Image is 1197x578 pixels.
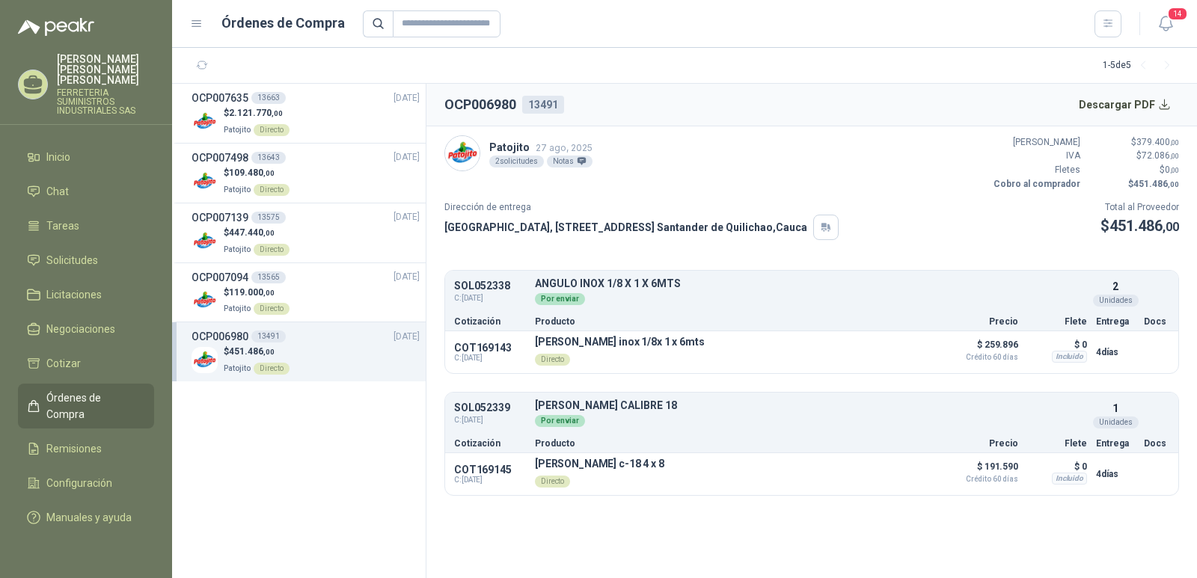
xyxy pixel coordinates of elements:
[1100,200,1179,215] p: Total al Proveedor
[1027,439,1087,448] p: Flete
[1071,90,1180,120] button: Descargar PDF
[489,139,593,156] p: Patojito
[18,18,94,36] img: Logo peakr
[272,109,283,117] span: ,00
[1112,278,1118,295] p: 2
[535,317,934,326] p: Producto
[454,280,526,292] p: SOL052338
[192,168,218,194] img: Company Logo
[192,228,218,254] img: Company Logo
[444,94,516,115] h2: OCP006980
[454,292,526,304] span: C: [DATE]
[224,126,251,134] span: Patojito
[454,354,526,363] span: C: [DATE]
[46,475,112,491] span: Configuración
[1103,54,1179,78] div: 1 - 5 de 5
[18,384,154,428] a: Órdenes de Compra
[1136,137,1179,147] span: 379.400
[46,149,70,165] span: Inicio
[394,210,420,224] span: [DATE]
[547,156,593,167] div: Notas
[224,106,290,120] p: $
[192,328,420,375] a: OCP00698013491[DATE] Company Logo$451.486,00PatojitoDirecto
[229,108,283,118] span: 2.121.770
[18,280,154,309] a: Licitaciones
[943,317,1018,326] p: Precio
[489,156,544,167] div: 2 solicitudes
[192,90,248,106] h3: OCP007635
[454,342,526,354] p: COT169143
[1165,165,1179,175] span: 0
[46,218,79,234] span: Tareas
[943,458,1018,483] p: $ 191.590
[535,293,585,305] div: Por enviar
[1027,336,1087,354] p: $ 0
[1144,317,1169,326] p: Docs
[991,149,1080,163] p: IVA
[943,439,1018,448] p: Precio
[254,124,290,136] div: Directo
[1089,149,1179,163] p: $
[535,458,664,470] p: [PERSON_NAME] c-18 4 x 8
[1133,179,1179,189] span: 451.486
[535,278,1087,289] p: ANGULO INOX 1/8 X 1 X 6MTS
[1144,439,1169,448] p: Docs
[192,90,420,137] a: OCP00763513663[DATE] Company Logo$2.121.770,00PatojitoDirecto
[1096,439,1135,448] p: Entrega
[991,163,1080,177] p: Fletes
[522,96,564,114] div: 13491
[46,183,69,200] span: Chat
[254,184,290,196] div: Directo
[251,92,286,104] div: 13663
[46,355,81,372] span: Cotizar
[1096,317,1135,326] p: Entrega
[535,354,570,366] div: Directo
[1109,217,1179,235] span: 451.486
[18,143,154,171] a: Inicio
[454,414,526,426] span: C: [DATE]
[1052,473,1087,485] div: Incluido
[1093,295,1139,307] div: Unidades
[192,328,248,345] h3: OCP006980
[57,88,154,115] p: FERRETERIA SUMINISTROS INDUSTRIALES SAS
[394,91,420,105] span: [DATE]
[454,317,526,326] p: Cotización
[1152,10,1179,37] button: 14
[251,212,286,224] div: 13575
[1100,215,1179,238] p: $
[535,400,1087,411] p: [PERSON_NAME] CALIBRE 18
[454,402,526,413] p: SOL052339
[1163,220,1179,234] span: ,00
[224,364,251,372] span: Patojito
[394,150,420,165] span: [DATE]
[1142,150,1179,161] span: 72.086
[18,434,154,463] a: Remisiones
[224,226,290,240] p: $
[224,345,290,359] p: $
[18,349,154,378] a: Cotizar
[46,390,140,422] span: Órdenes de Compra
[1168,180,1179,188] span: ,00
[535,336,705,348] p: [PERSON_NAME] inox 1/8x 1 x 6mts
[192,209,248,226] h3: OCP007139
[1167,7,1188,21] span: 14
[251,271,286,283] div: 13565
[1089,163,1179,177] p: $
[991,177,1080,191] p: Cobro al comprador
[444,219,807,236] p: [GEOGRAPHIC_DATA], [STREET_ADDRESS] Santander de Quilichao , Cauca
[263,289,275,297] span: ,00
[1027,317,1087,326] p: Flete
[57,54,154,85] p: [PERSON_NAME] [PERSON_NAME] [PERSON_NAME]
[445,136,480,170] img: Company Logo
[46,286,102,303] span: Licitaciones
[394,330,420,344] span: [DATE]
[943,354,1018,361] span: Crédito 60 días
[535,476,570,488] div: Directo
[18,315,154,343] a: Negociaciones
[224,245,251,253] span: Patojito
[535,439,934,448] p: Producto
[1096,465,1135,483] p: 4 días
[454,464,526,476] p: COT169145
[1027,458,1087,476] p: $ 0
[535,415,585,427] div: Por enviar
